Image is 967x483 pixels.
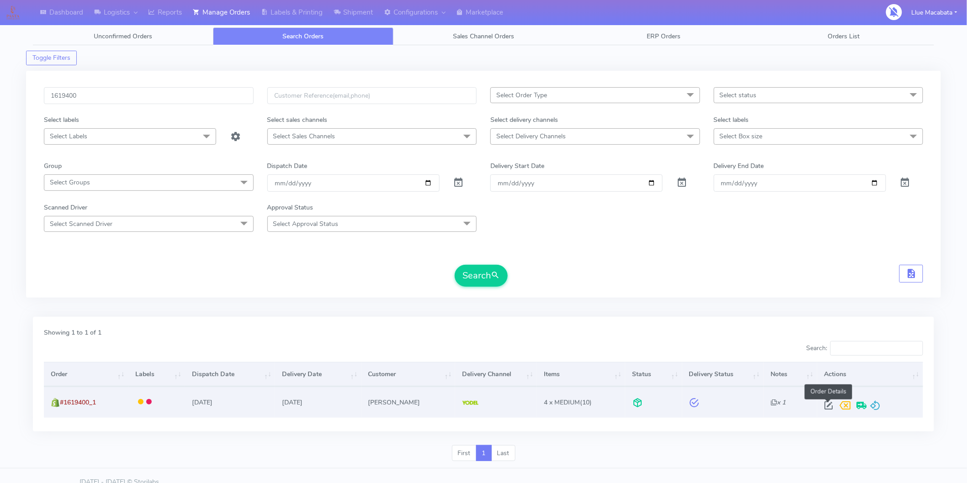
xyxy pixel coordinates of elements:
[185,362,275,387] th: Dispatch Date: activate to sort column ascending
[44,328,101,337] label: Showing 1 to 1 of 1
[625,362,682,387] th: Status: activate to sort column ascending
[496,132,566,141] span: Select Delivery Channels
[273,132,335,141] span: Select Sales Channels
[764,362,817,387] th: Notes: activate to sort column ascending
[44,362,128,387] th: Order: activate to sort column ascending
[267,87,477,104] input: Customer Reference(email,phone)
[720,132,763,141] span: Select Box size
[26,51,77,65] button: Toggle Filters
[60,398,96,407] span: #1619400_1
[44,203,87,212] label: Scanned Driver
[806,341,923,356] label: Search:
[714,115,749,125] label: Select labels
[544,398,580,407] span: 4 x MEDIUM
[455,362,537,387] th: Delivery Channel: activate to sort column ascending
[537,362,625,387] th: Items: activate to sort column ascending
[44,115,79,125] label: Select labels
[647,32,680,41] span: ERP Orders
[275,387,361,417] td: [DATE]
[828,32,860,41] span: Orders List
[44,87,254,104] input: Order Id
[51,398,60,407] img: shopify.png
[33,27,934,45] ul: Tabs
[490,161,544,171] label: Delivery Start Date
[462,401,478,405] img: Yodel
[267,203,313,212] label: Approval Status
[682,362,764,387] th: Delivery Status: activate to sort column ascending
[453,32,514,41] span: Sales Channel Orders
[283,32,324,41] span: Search Orders
[455,265,508,287] button: Search
[905,3,964,22] button: Llue Macabata
[50,220,112,228] span: Select Scanned Driver
[830,341,923,356] input: Search:
[496,91,547,100] span: Select Order Type
[275,362,361,387] th: Delivery Date: activate to sort column ascending
[817,362,923,387] th: Actions: activate to sort column ascending
[714,161,764,171] label: Delivery End Date
[770,398,786,407] i: x 1
[361,362,456,387] th: Customer: activate to sort column ascending
[50,178,90,187] span: Select Groups
[544,398,592,407] span: (10)
[50,132,87,141] span: Select Labels
[185,387,275,417] td: [DATE]
[128,362,185,387] th: Labels: activate to sort column ascending
[476,445,492,462] a: 1
[267,161,308,171] label: Dispatch Date
[361,387,456,417] td: [PERSON_NAME]
[44,161,62,171] label: Group
[720,91,757,100] span: Select status
[94,32,152,41] span: Unconfirmed Orders
[273,220,339,228] span: Select Approval Status
[267,115,328,125] label: Select sales channels
[490,115,558,125] label: Select delivery channels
